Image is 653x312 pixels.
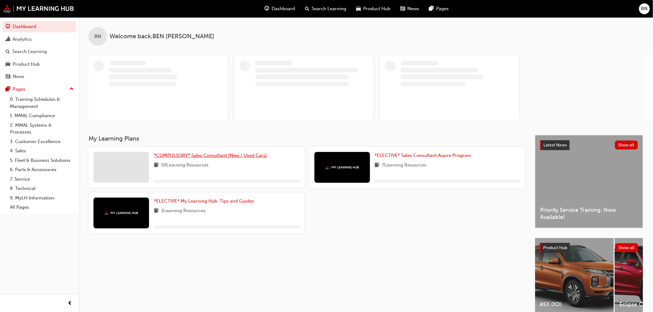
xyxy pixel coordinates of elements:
span: *COMPULSORY* Sales Consultant (New / Used Cars) [154,153,267,158]
a: 0. Training Schedules & Management [7,95,76,111]
span: 7 Learning Resources [382,162,427,169]
span: News [407,5,419,12]
a: Analytics [2,34,76,45]
a: 9. MyLH Information [7,193,76,203]
a: News [2,71,76,82]
span: 1 Learning Resources [161,207,206,215]
span: up-icon [69,85,74,93]
h3: My Learning Plans [89,135,525,142]
span: car-icon [356,5,361,13]
span: guage-icon [264,5,269,13]
span: book-icon [375,162,380,169]
div: Analytics [13,36,32,43]
div: Pages [13,86,25,93]
a: Dashboard [2,21,76,32]
a: 7. Service [7,174,76,184]
a: Product Hub [2,59,76,70]
img: mmal [325,166,359,170]
span: pages-icon [429,5,434,13]
a: 2. MMAL Systems & Processes [7,121,76,137]
a: Product HubShow all [540,243,638,253]
span: news-icon [6,74,10,80]
button: DashboardAnalyticsSearch LearningProduct HubNews [2,20,76,84]
a: car-iconProduct Hub [351,2,395,15]
span: search-icon [305,5,309,13]
span: Product Hub [363,5,390,12]
a: 3. Customer Excellence [7,137,76,146]
span: guage-icon [6,24,10,30]
a: Search Learning [2,46,76,57]
a: Latest NewsShow all [540,140,638,150]
span: *ELECTIVE* Sales Consultant Aspire Program [375,153,472,158]
span: prev-icon [68,300,73,307]
a: guage-iconDashboard [260,2,300,15]
span: Search Learning [312,5,346,12]
a: *ELECTIVE* Sales Consultant Aspire Program [375,152,474,159]
img: mmal [104,211,138,215]
div: Product Hub [13,61,40,68]
span: Welcome back , BEN [PERSON_NAME] [110,33,214,40]
button: BN [639,3,650,14]
a: 1. MMAL Compliance [7,111,76,121]
span: ASX (XD) [540,301,609,308]
button: Show all [615,141,638,150]
button: Pages [2,84,76,95]
div: Search Learning [12,48,47,55]
a: *ELECTIVE* My Learning Hub: Tips and Guides [154,198,256,205]
img: mmal [3,5,74,13]
span: Priority Service Training: Now Available! [540,207,638,220]
a: 5. Fleet & Business Solutions [7,156,76,165]
a: Latest NewsShow allPriority Service Training: Now Available! [535,135,643,228]
span: Pages [436,5,449,12]
span: Dashboard [272,5,295,12]
span: *ELECTIVE* My Learning Hub: Tips and Guides [154,198,254,204]
button: Show all [615,243,638,252]
a: search-iconSearch Learning [300,2,351,15]
span: BN [641,5,648,12]
span: book-icon [154,207,159,215]
span: BN [95,33,101,40]
span: chart-icon [6,37,10,42]
span: Latest News [544,142,567,148]
span: Product Hub [543,245,568,250]
a: 6. Parts & Accessories [7,165,76,174]
span: pages-icon [6,87,10,92]
span: 50 Learning Resources [161,162,209,169]
a: news-iconNews [395,2,424,15]
a: *COMPULSORY* Sales Consultant (New / Used Cars) [154,152,269,159]
a: All Pages [7,203,76,212]
div: News [13,73,24,80]
a: pages-iconPages [424,2,454,15]
a: 4. Sales [7,146,76,156]
span: search-icon [6,49,10,55]
span: news-icon [400,5,405,13]
span: car-icon [6,62,10,67]
span: book-icon [154,162,159,169]
a: 8. Technical [7,184,76,193]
